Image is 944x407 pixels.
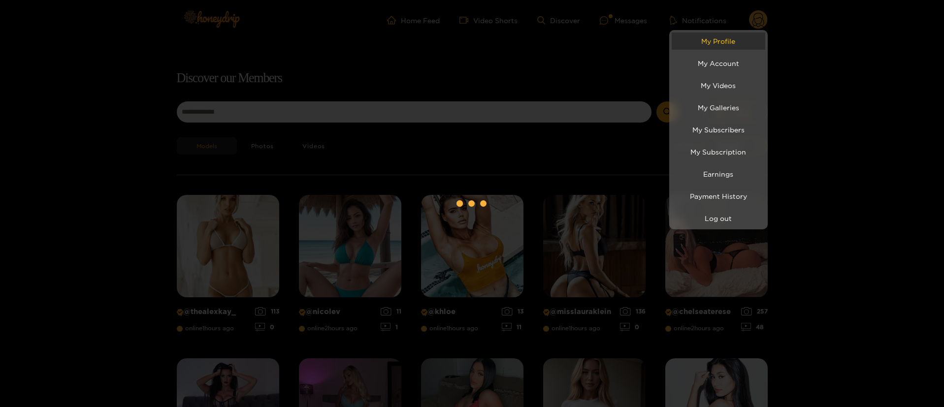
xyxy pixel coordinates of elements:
a: My Subscribers [672,121,765,138]
a: My Subscription [672,143,765,160]
a: My Profile [672,32,765,50]
button: Log out [672,210,765,227]
a: Earnings [672,165,765,183]
a: My Account [672,55,765,72]
a: My Videos [672,77,765,94]
a: My Galleries [672,99,765,116]
a: Payment History [672,188,765,205]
